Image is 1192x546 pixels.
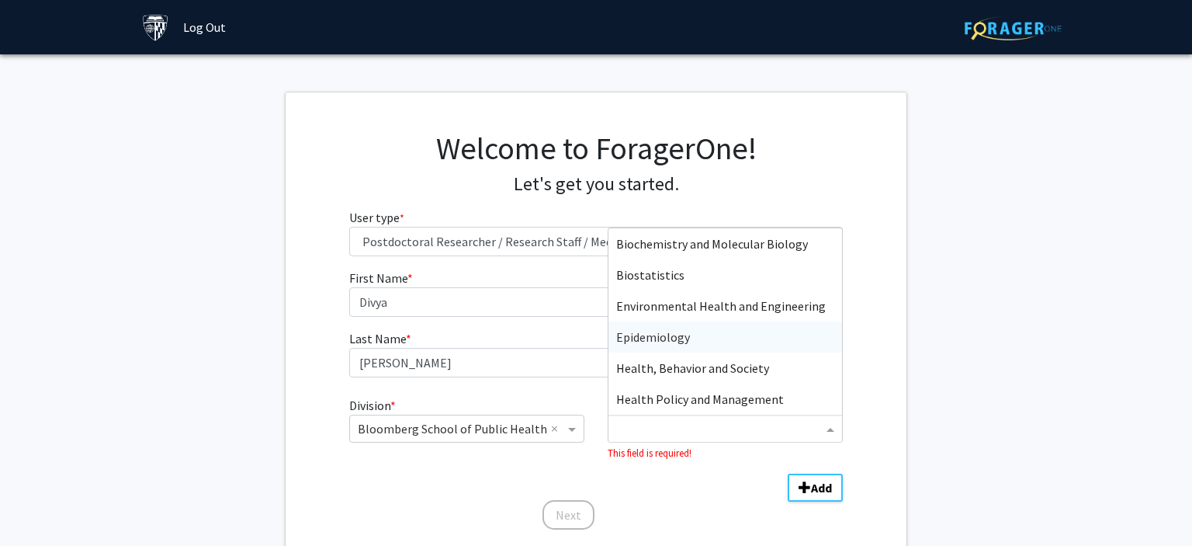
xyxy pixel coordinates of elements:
[12,476,66,534] iframe: Chat
[616,267,684,283] span: Biostatistics
[596,396,854,461] div: Department
[616,236,808,252] span: Biochemistry and Molecular Biology
[551,419,564,438] span: Clear all
[811,480,832,496] b: Add
[542,500,594,530] button: Next
[616,329,690,345] span: Epidemiology
[616,391,784,407] span: Health Policy and Management
[349,331,406,346] span: Last Name
[616,360,769,376] span: Health, Behavior and Society
[349,415,584,443] ng-select: Division
[142,14,169,41] img: Johns Hopkins University Logo
[608,447,691,459] small: This field is required!
[349,270,407,286] span: First Name
[349,173,844,196] h4: Let's get you started.
[338,396,596,461] div: Division
[349,130,844,167] h1: Welcome to ForagerOne!
[608,415,843,443] ng-select: Department
[965,16,1062,40] img: ForagerOne Logo
[616,298,826,314] span: Environmental Health and Engineering
[349,208,404,227] label: User type
[608,228,843,416] ng-dropdown-panel: Options list
[788,474,843,502] button: Add Division/Department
